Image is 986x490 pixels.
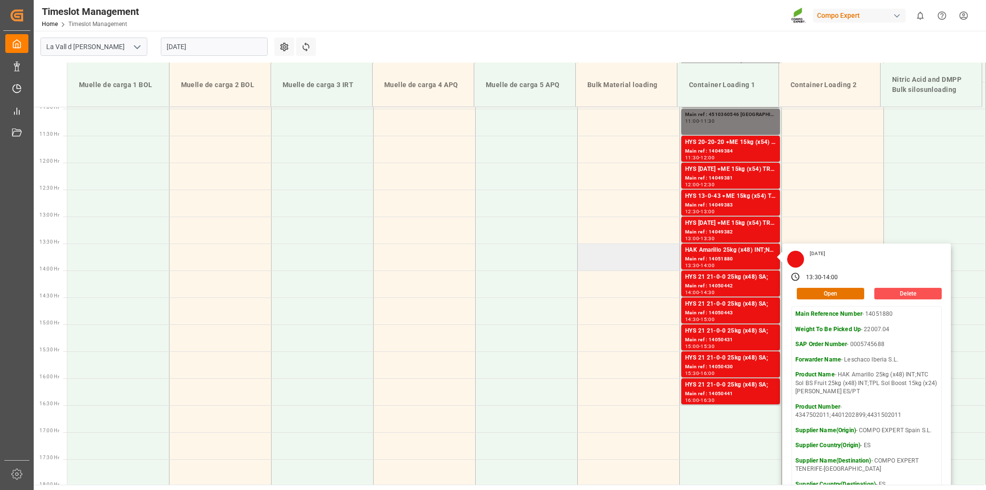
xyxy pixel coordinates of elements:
div: HYS [DATE] +ME 15kg (x54) TR;HYS 20-20-20 +ME 15kg (x54) TR; [685,165,776,174]
p: - 22007.04 [795,325,938,334]
div: Main ref : 14050442 [685,282,776,290]
p: - 14051880 [795,310,938,319]
span: 14:00 Hr [39,266,59,271]
div: 14:00 [823,273,838,282]
div: Container Loading 1 [685,76,771,94]
div: 16:00 [701,371,714,375]
div: - [699,317,701,322]
span: 16:30 Hr [39,401,59,406]
p: - ES [795,441,938,450]
span: 15:30 Hr [39,347,59,352]
p: - COMPO EXPERT Spain S.L. [795,426,938,435]
p: - 4347502011;4401202899;4431502011 [795,403,938,420]
div: Container Loading 2 [787,76,872,94]
p: - Leschaco Iberia S.L. [795,356,938,364]
div: 13:00 [701,209,714,214]
div: Main ref : 14050430 [685,363,776,371]
div: HYS 21 21-0-0 25kg (x48) SA; [685,326,776,336]
strong: Supplier Country(Origin) [795,442,860,449]
div: Main ref : 14050441 [685,390,776,398]
div: 15:30 [701,344,714,348]
div: Main ref : 14049384 [685,147,776,155]
input: Type to search/select [40,38,147,56]
div: 15:30 [685,371,699,375]
div: Muelle de carga 5 APQ [482,76,568,94]
span: 17:00 Hr [39,428,59,433]
div: 14:30 [685,317,699,322]
div: - [699,290,701,295]
strong: Supplier Name(Origin) [795,427,856,434]
div: Muelle de carga 1 BOL [75,76,161,94]
button: Compo Expert [813,6,909,25]
div: HYS 21 21-0-0 25kg (x48) SA; [685,353,776,363]
div: Bulk Material loading [584,76,669,94]
div: 11:00 [685,119,699,123]
div: 12:30 [685,209,699,214]
p: - HAK Amarillo 25kg (x48) INT;NTC Sol BS Fruit 25kg (x48) INT;TPL Sol Boost 15kg (x24) [PERSON_NA... [795,371,938,396]
div: 14:00 [701,263,714,268]
div: 13:00 [685,236,699,241]
div: Main ref : 14049382 [685,228,776,236]
span: 18:00 Hr [39,482,59,487]
div: HYS 21 21-0-0 25kg (x48) SA; [685,299,776,309]
button: show 0 new notifications [909,5,931,26]
div: - [699,263,701,268]
div: HYS 21 21-0-0 25kg (x48) SA; [685,272,776,282]
span: 14:30 Hr [39,293,59,298]
button: open menu [130,39,144,54]
div: HYS 13-0-43 +ME 15kg (x54) TR;HYS [DATE] +ME 15kg (x54) TR; [685,192,776,201]
div: Main ref : 4510360546 [GEOGRAPHIC_DATA] [685,111,776,119]
div: 13:30 [685,263,699,268]
div: - [699,182,701,187]
p: - ES [795,480,938,489]
strong: SAP Order Number [795,341,847,348]
span: 11:30 Hr [39,131,59,137]
div: 13:30 [806,273,821,282]
p: - COMPO EXPERT TENERIFE-[GEOGRAPHIC_DATA] [795,457,938,474]
div: - [699,344,701,348]
span: 12:00 Hr [39,158,59,164]
div: Main ref : 14049381 [685,174,776,182]
span: 16:00 Hr [39,374,59,379]
div: HAK Amarillo 25kg (x48) INT;NTC Sol BS Fruit 25kg (x48) INT;TPL Sol Boost 15kg (x24) [PERSON_NAME... [685,245,776,255]
div: - [699,398,701,402]
div: HYS 21 21-0-0 25kg (x48) SA; [685,380,776,390]
div: 13:30 [701,236,714,241]
button: Help Center [931,5,953,26]
div: 12:30 [701,182,714,187]
div: - [699,155,701,160]
div: Main ref : 14049383 [685,201,776,209]
div: HYS 20-20-20 +ME 15kg (x54) TR; [685,138,776,147]
div: - [821,273,823,282]
div: - [699,119,701,123]
div: 15:00 [685,344,699,348]
span: 17:30 Hr [39,455,59,460]
strong: Supplier Name(Destination) [795,457,871,464]
span: 13:30 Hr [39,239,59,245]
div: [DATE] [806,250,829,257]
div: Main ref : 14051880 [685,255,776,263]
div: - [699,236,701,241]
div: 16:00 [685,398,699,402]
div: Muelle de carga 4 APQ [380,76,466,94]
strong: Product Number [795,403,840,410]
div: 14:00 [685,290,699,295]
button: Delete [874,288,942,299]
div: - [699,371,701,375]
button: Open [797,288,864,299]
div: HYS [DATE] +ME 15kg (x54) TR;HYS [DATE] +ME 15kg (x54) TR; [685,219,776,228]
div: 15:00 [701,317,714,322]
div: - [699,209,701,214]
strong: Weight To Be Picked Up [795,326,861,333]
div: Main ref : 14050431 [685,336,776,344]
span: 12:30 Hr [39,185,59,191]
div: Main ref : 14050443 [685,309,776,317]
div: 11:30 [685,155,699,160]
input: DD.MM.YYYY [161,38,268,56]
div: Timeslot Management [42,4,139,19]
div: Compo Expert [813,9,906,23]
div: 16:30 [701,398,714,402]
div: 12:00 [701,155,714,160]
span: 15:00 Hr [39,320,59,325]
strong: Product Name [795,371,835,378]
